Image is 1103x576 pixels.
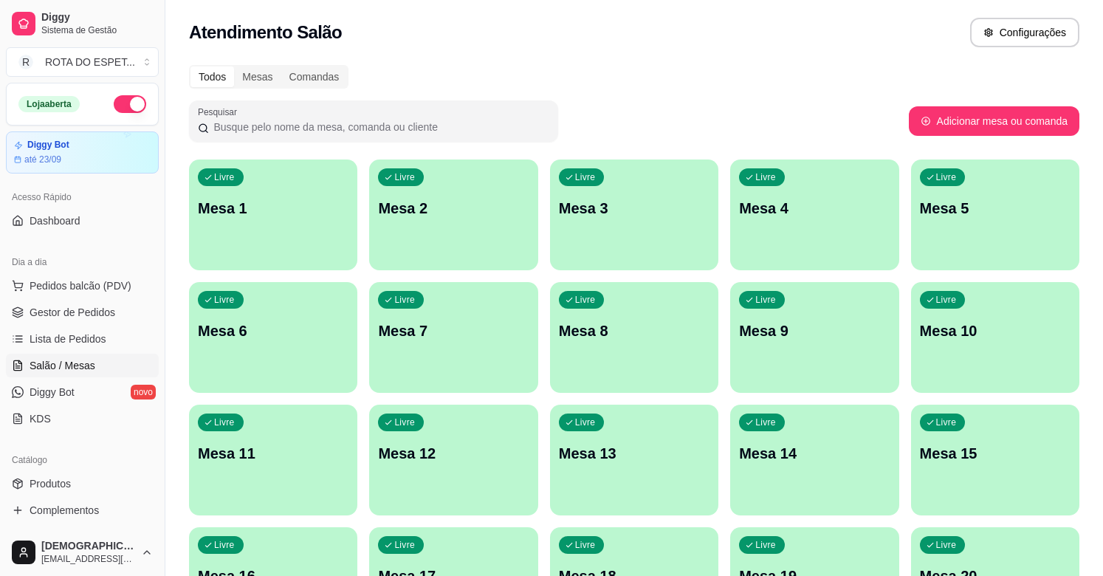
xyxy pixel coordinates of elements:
[970,18,1079,47] button: Configurações
[755,539,776,551] p: Livre
[730,160,898,270] button: LivreMesa 4
[575,416,596,428] p: Livre
[214,539,235,551] p: Livre
[6,250,159,274] div: Dia a dia
[190,66,234,87] div: Todos
[920,320,1071,341] p: Mesa 10
[18,55,33,69] span: R
[559,198,709,219] p: Mesa 3
[911,405,1079,515] button: LivreMesa 15
[6,448,159,472] div: Catálogo
[6,380,159,404] a: Diggy Botnovo
[189,405,357,515] button: LivreMesa 11
[936,416,957,428] p: Livre
[920,443,1071,464] p: Mesa 15
[30,476,71,491] span: Produtos
[214,171,235,183] p: Livre
[394,416,415,428] p: Livre
[41,11,153,24] span: Diggy
[41,553,135,565] span: [EMAIL_ADDRESS][DOMAIN_NAME]
[739,198,890,219] p: Mesa 4
[559,443,709,464] p: Mesa 13
[41,540,135,553] span: [DEMOGRAPHIC_DATA]
[281,66,348,87] div: Comandas
[30,278,131,293] span: Pedidos balcão (PDV)
[378,320,529,341] p: Mesa 7
[6,47,159,77] button: Select a team
[24,154,61,165] article: até 23/09
[378,198,529,219] p: Mesa 2
[30,385,75,400] span: Diggy Bot
[911,282,1079,393] button: LivreMesa 10
[198,443,348,464] p: Mesa 11
[6,209,159,233] a: Dashboard
[6,301,159,324] a: Gestor de Pedidos
[394,539,415,551] p: Livre
[6,131,159,174] a: Diggy Botaté 23/09
[559,320,709,341] p: Mesa 8
[920,198,1071,219] p: Mesa 5
[936,294,957,306] p: Livre
[936,539,957,551] p: Livre
[198,198,348,219] p: Mesa 1
[114,95,146,113] button: Alterar Status
[214,416,235,428] p: Livre
[6,498,159,522] a: Complementos
[369,405,537,515] button: LivreMesa 12
[214,294,235,306] p: Livre
[6,354,159,377] a: Salão / Mesas
[6,407,159,431] a: KDS
[6,472,159,496] a: Produtos
[30,358,95,373] span: Salão / Mesas
[198,320,348,341] p: Mesa 6
[198,106,242,118] label: Pesquisar
[6,6,159,41] a: DiggySistema de Gestão
[30,305,115,320] span: Gestor de Pedidos
[739,320,890,341] p: Mesa 9
[369,282,537,393] button: LivreMesa 7
[739,443,890,464] p: Mesa 14
[41,24,153,36] span: Sistema de Gestão
[550,160,718,270] button: LivreMesa 3
[30,213,80,228] span: Dashboard
[550,405,718,515] button: LivreMesa 13
[189,21,342,44] h2: Atendimento Salão
[911,160,1079,270] button: LivreMesa 5
[550,282,718,393] button: LivreMesa 8
[6,185,159,209] div: Acesso Rápido
[755,294,776,306] p: Livre
[45,55,135,69] div: ROTA DO ESPET ...
[18,96,80,112] div: Loja aberta
[936,171,957,183] p: Livre
[369,160,537,270] button: LivreMesa 2
[30,411,51,426] span: KDS
[394,171,415,183] p: Livre
[209,120,549,134] input: Pesquisar
[394,294,415,306] p: Livre
[234,66,281,87] div: Mesas
[6,327,159,351] a: Lista de Pedidos
[378,443,529,464] p: Mesa 12
[6,274,159,298] button: Pedidos balcão (PDV)
[909,106,1079,136] button: Adicionar mesa ou comanda
[755,416,776,428] p: Livre
[575,539,596,551] p: Livre
[575,171,596,183] p: Livre
[730,282,898,393] button: LivreMesa 9
[27,140,69,151] article: Diggy Bot
[189,282,357,393] button: LivreMesa 6
[189,160,357,270] button: LivreMesa 1
[30,332,106,346] span: Lista de Pedidos
[730,405,898,515] button: LivreMesa 14
[6,535,159,570] button: [DEMOGRAPHIC_DATA][EMAIL_ADDRESS][DOMAIN_NAME]
[30,503,99,518] span: Complementos
[755,171,776,183] p: Livre
[575,294,596,306] p: Livre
